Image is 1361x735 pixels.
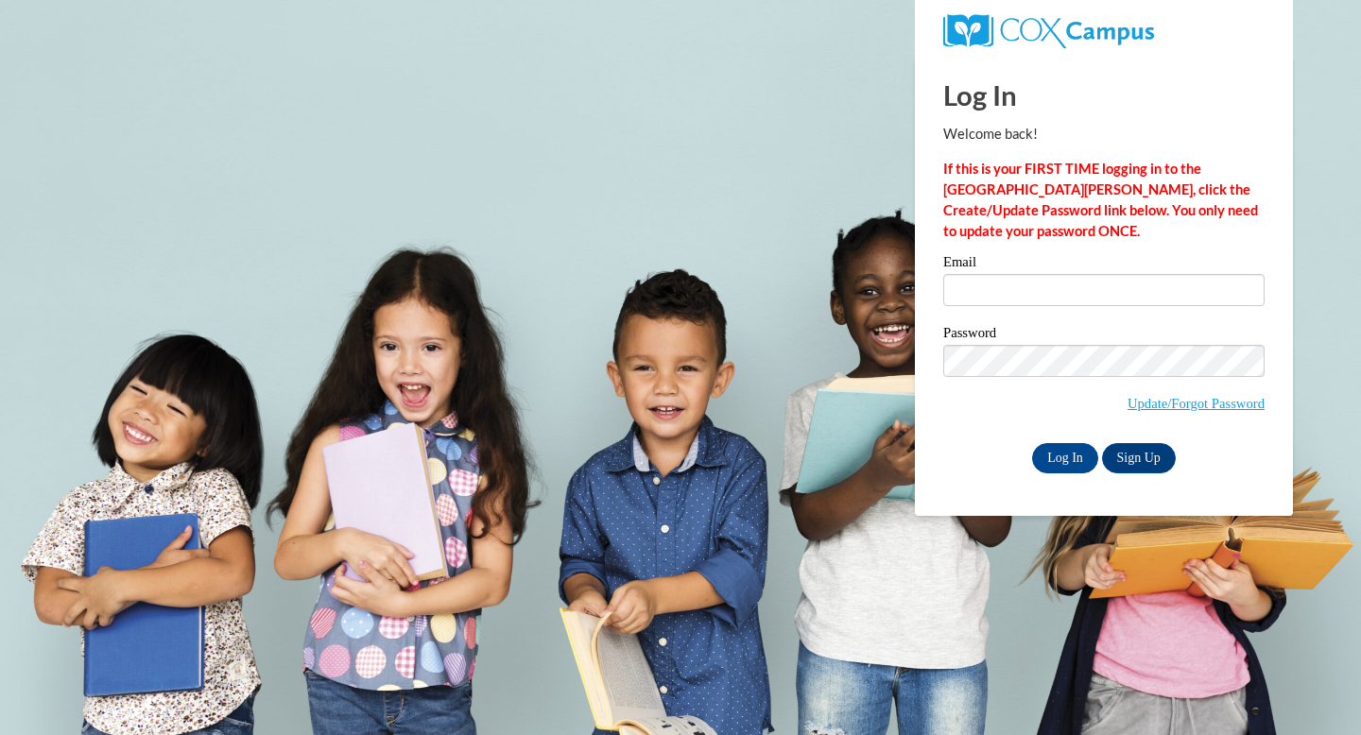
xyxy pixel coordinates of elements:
[943,22,1154,38] a: COX Campus
[943,76,1265,114] h1: Log In
[1128,396,1265,411] a: Update/Forgot Password
[1032,443,1098,473] input: Log In
[943,124,1265,145] p: Welcome back!
[943,255,1265,274] label: Email
[943,14,1154,48] img: COX Campus
[943,326,1265,345] label: Password
[943,161,1258,239] strong: If this is your FIRST TIME logging in to the [GEOGRAPHIC_DATA][PERSON_NAME], click the Create/Upd...
[1102,443,1176,473] a: Sign Up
